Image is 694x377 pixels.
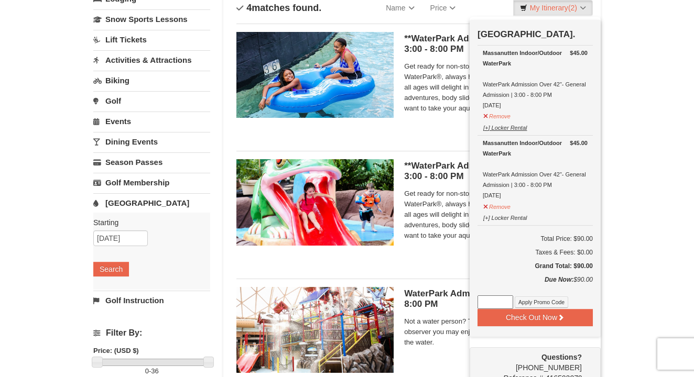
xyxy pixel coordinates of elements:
span: Get ready for non-stop thrills at the Massanutten WaterPark®, always heated to 84° Fahrenheit. Ch... [404,61,588,114]
h5: **WaterPark Admission - Over 42” Tall | 3:00 - 8:00 PM [404,34,588,54]
button: [+] Locker Rental [483,210,527,223]
strong: $45.00 [570,138,588,148]
img: 6619917-1058-293f39d8.jpg [236,32,394,118]
a: Dining Events [93,132,210,151]
span: Get ready for non-stop thrills at the Massanutten WaterPark®, always heated to 84° Fahrenheit. Ch... [404,188,588,241]
h5: Grand Total: $90.00 [478,261,593,271]
strong: $45.00 [570,48,588,58]
button: Remove [483,108,511,121]
h6: Total Price: $90.00 [478,234,593,244]
div: WaterPark Admission Over 42"- General Admission | 3:00 - 8:00 PM [DATE] [483,48,588,110]
img: 6619917-1062-d161e022.jpg [236,159,394,245]
a: Season Passes [93,152,210,172]
div: Taxes & Fees: $0.00 [478,247,593,258]
a: Events [93,112,210,131]
h5: WaterPark Admission- Observer | 3:00 - 8:00 PM [404,289,588,309]
img: 6619917-1066-60f46fa6.jpg [236,287,394,373]
a: Biking [93,71,210,90]
a: Activities & Attractions [93,50,210,70]
div: Massanutten Indoor/Outdoor WaterPark [483,138,588,159]
strong: Price: (USD $) [93,347,139,354]
strong: Questions? [541,353,582,361]
span: Not a water person? Then this ticket is just for you. As an observer you may enjoy the WaterPark ... [404,316,588,348]
strong: Due Now: [545,276,573,283]
a: Golf Membership [93,173,210,192]
button: Check Out Now [478,309,593,326]
span: [PHONE_NUMBER] [478,352,582,372]
a: Lift Tickets [93,30,210,49]
div: $90.00 [478,274,593,295]
button: Remove [483,199,511,212]
div: WaterPark Admission Over 42"- General Admission | 3:00 - 8:00 PM [DATE] [483,138,588,201]
button: [+] Locker Rental [483,120,527,133]
span: 0 [145,367,149,375]
span: (2) [568,4,577,12]
h5: **WaterPark Admission - Under 42” Tall | 3:00 - 8:00 PM [404,161,588,182]
a: Snow Sports Lessons [93,9,210,29]
span: 4 [246,3,252,13]
a: Golf [93,91,210,110]
a: [GEOGRAPHIC_DATA] [93,193,210,213]
h4: Filter By: [93,328,210,338]
strong: [GEOGRAPHIC_DATA]. [478,29,575,39]
span: 36 [151,367,158,375]
h4: matches found. [236,3,321,13]
div: Massanutten Indoor/Outdoor WaterPark [483,48,588,69]
label: - [93,366,210,376]
label: Starting [93,217,202,228]
button: Apply Promo Code [515,296,568,308]
button: Search [93,262,129,276]
a: Golf Instruction [93,291,210,310]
